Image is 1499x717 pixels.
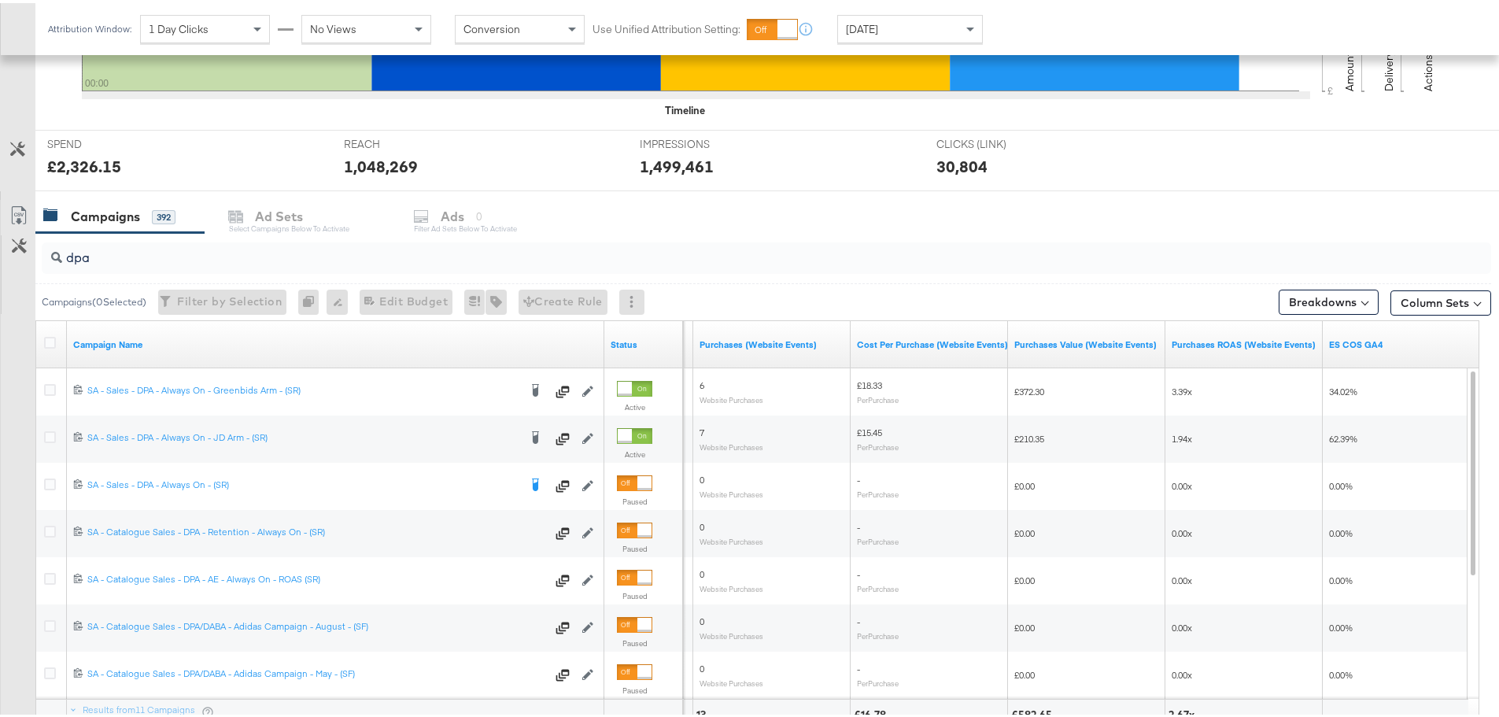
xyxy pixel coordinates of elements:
sub: Per Purchase [857,675,899,685]
label: Paused [617,682,652,693]
div: Campaigns ( 0 Selected) [42,292,146,306]
span: 0 [700,565,704,577]
span: 0.00x [1172,571,1192,583]
span: £18.33 [857,376,882,388]
sub: Website Purchases [700,486,763,496]
div: SA - Catalogue Sales - DPA/DABA - Adidas Campaign - May - (SF) [87,664,546,677]
a: The total value of the purchase actions tracked by your Custom Audience pixel on your website aft... [1014,335,1159,348]
sub: Per Purchase [857,628,899,638]
text: Delivery [1382,48,1396,88]
div: SA - Catalogue Sales - DPA/DABA - Adidas Campaign - August - (SF) [87,617,546,630]
label: Paused [617,588,652,598]
span: 0.00% [1329,571,1353,583]
a: Your campaign name. [73,335,598,348]
span: £0.00 [1014,619,1035,630]
sub: Per Purchase [857,581,899,590]
a: The average cost for each purchase tracked by your Custom Audience pixel on your website after pe... [857,335,1008,348]
span: 0.00x [1172,666,1192,678]
label: Use Unified Attribution Setting: [593,19,740,34]
span: No Views [310,19,356,33]
span: 0.00% [1329,619,1353,630]
a: SA - Catalogue Sales - DPA - Retention - Always On - (SR) [87,523,546,538]
span: 0.00% [1329,477,1353,489]
div: SA - Sales - DPA - Always On - (SR) [87,475,519,488]
span: 6 [700,376,704,388]
div: SA - Sales - DPA - Always On - JD Arm - (SR) [87,428,519,441]
a: Shows the current state of your Ad Campaign. [611,335,677,348]
span: 0.00% [1329,524,1353,536]
span: SPEND [47,134,165,149]
sub: Website Purchases [700,392,763,401]
span: £210.35 [1014,430,1044,442]
span: - [857,471,860,482]
text: Amount (GBP) [1342,19,1357,88]
span: £0.00 [1014,524,1035,536]
div: 0 [298,286,327,312]
span: CLICKS (LINK) [936,134,1054,149]
span: 0.00% [1329,666,1353,678]
span: Conversion [463,19,520,33]
a: SA - Catalogue Sales - DPA/DABA - Adidas Campaign - August - (SF) [87,617,546,633]
div: SA - Sales - DPA - Always On - Greenbids Arm - (SR) [87,381,519,394]
sub: Per Purchase [857,486,899,496]
a: ES COS GA4 [1329,335,1474,348]
span: - [857,565,860,577]
span: - [857,612,860,624]
sub: Website Purchases [700,675,763,685]
div: Timeline [665,100,705,115]
span: 0 [700,660,704,671]
span: - [857,518,860,530]
span: £372.30 [1014,383,1044,394]
div: 1,499,461 [640,152,714,175]
span: - [857,660,860,671]
span: 0.00x [1172,524,1192,536]
div: Attribution Window: [47,20,132,31]
span: 1.94x [1172,430,1192,442]
div: SA - Catalogue Sales - DPA - Retention - Always On - (SR) [87,523,546,535]
span: £15.45 [857,423,882,435]
span: IMPRESSIONS [640,134,758,149]
label: Paused [617,493,652,504]
span: £0.00 [1014,571,1035,583]
span: £0.00 [1014,666,1035,678]
a: The number of times a purchase was made tracked by your Custom Audience pixel on your website aft... [700,335,844,348]
div: £2,326.15 [47,152,121,175]
sub: Per Purchase [857,534,899,543]
span: 7 [700,423,704,435]
span: REACH [344,134,462,149]
div: Campaigns [71,205,140,223]
a: SA - Catalogue Sales - DPA - AE - Always On - ROAS (SR) [87,570,546,586]
div: 30,804 [936,152,988,175]
sub: Website Purchases [700,628,763,638]
span: 0.00x [1172,619,1192,630]
span: 1 Day Clicks [149,19,209,33]
div: SA - Catalogue Sales - DPA - AE - Always On - ROAS (SR) [87,570,546,582]
sub: Website Purchases [700,439,763,449]
a: The total value of the purchase actions divided by spend tracked by your Custom Audience pixel on... [1172,335,1316,348]
a: SA - Sales - DPA - Always On - JD Arm - (SR) [87,428,519,444]
button: Column Sets [1390,287,1491,312]
text: Actions [1421,51,1435,88]
span: 0.00x [1172,477,1192,489]
span: 0 [700,518,704,530]
a: SA - Catalogue Sales - DPA/DABA - Adidas Campaign - May - (SF) [87,664,546,680]
span: 0 [700,471,704,482]
span: 62.39% [1329,430,1357,442]
sub: Website Purchases [700,534,763,543]
a: SA - Sales - DPA - Always On - Greenbids Arm - (SR) [87,381,519,397]
span: 0 [700,612,704,624]
a: SA - Sales - DPA - Always On - (SR) [87,475,519,491]
label: Paused [617,541,652,551]
div: 1,048,269 [344,152,418,175]
sub: Per Purchase [857,439,899,449]
sub: Website Purchases [700,581,763,590]
label: Active [617,399,652,409]
sub: Per Purchase [857,392,899,401]
span: £0.00 [1014,477,1035,489]
span: [DATE] [846,19,878,33]
label: Active [617,446,652,456]
label: Paused [617,635,652,645]
span: 3.39x [1172,383,1192,394]
input: Search Campaigns by Name, ID or Objective [62,233,1358,264]
div: 392 [152,207,175,221]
